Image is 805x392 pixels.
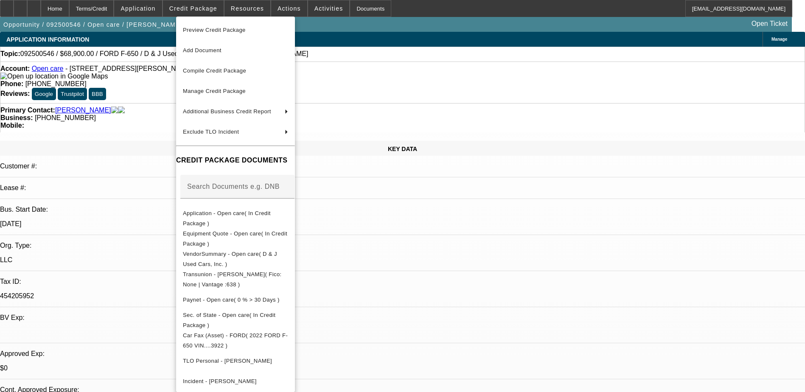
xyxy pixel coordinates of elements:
[187,183,280,190] mat-label: Search Documents e.g. DNB
[183,210,271,227] span: Application - Open care( In Credit Package )
[176,208,295,229] button: Application - Open care( In Credit Package )
[176,290,295,310] button: Paynet - Open care( 0 % > 30 Days )
[183,230,287,247] span: Equipment Quote - Open care( In Credit Package )
[183,358,272,364] span: TLO Personal - [PERSON_NAME]
[176,330,295,351] button: Car Fax (Asset) - FORD( 2022 FORD F-650 VIN....3922 )
[183,47,222,53] span: Add Document
[183,297,280,303] span: Paynet - Open care( 0 % > 30 Days )
[183,129,239,135] span: Exclude TLO Incident
[176,229,295,249] button: Equipment Quote - Open care( In Credit Package )
[176,351,295,371] button: TLO Personal - Jackson, Wardell
[183,27,246,33] span: Preview Credit Package
[183,378,257,384] span: Incident - [PERSON_NAME]
[183,271,282,288] span: Transunion - [PERSON_NAME]( Fico: None | Vantage :638 )
[176,371,295,392] button: Incident - Jackson, Wardell
[183,88,246,94] span: Manage Credit Package
[183,332,288,349] span: Car Fax (Asset) - FORD( 2022 FORD F-650 VIN....3922 )
[176,249,295,269] button: VendorSummary - Open care( D & J Used Cars, Inc. )
[176,155,295,165] h4: CREDIT PACKAGE DOCUMENTS
[183,312,275,328] span: Sec. of State - Open care( In Credit Package )
[183,67,246,74] span: Compile Credit Package
[183,108,271,115] span: Additional Business Credit Report
[176,310,295,330] button: Sec. of State - Open care( In Credit Package )
[183,251,277,267] span: VendorSummary - Open care( D & J Used Cars, Inc. )
[176,269,295,290] button: Transunion - Jackson, Wardell( Fico: None | Vantage :638 )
